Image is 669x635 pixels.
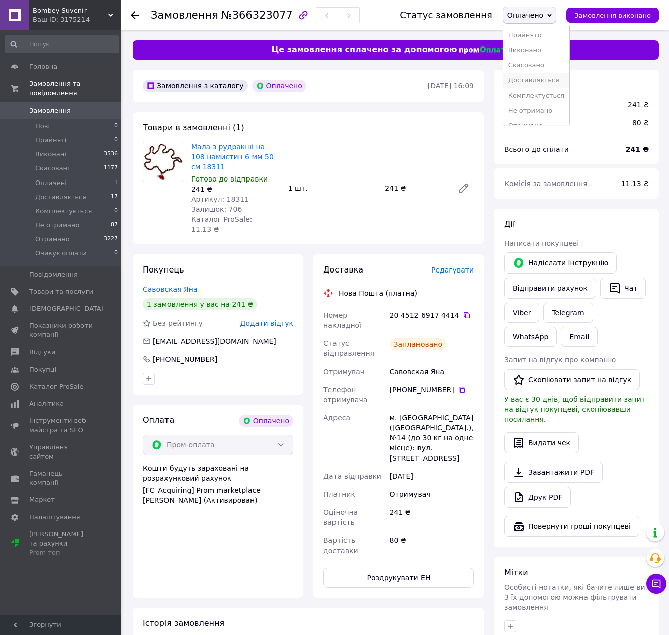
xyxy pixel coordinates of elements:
[29,530,93,558] span: [PERSON_NAME] та рахунки
[503,73,569,88] li: Доставляється
[503,118,569,133] li: Отримано
[628,100,649,110] div: 241 ₴
[191,175,268,183] span: Готово до відправки
[388,531,476,560] div: 80 ₴
[191,195,249,203] span: Артикул: 18311
[29,443,93,461] span: Управління сайтом
[29,79,121,98] span: Замовлення та повідомлення
[323,368,364,376] span: Отримувач
[388,362,476,381] div: Савовская Яна
[503,58,569,73] li: Скасовано
[152,354,218,365] div: [PHONE_NUMBER]
[503,103,569,118] li: Не отримано
[646,574,666,594] button: Чат з покупцем
[504,239,579,247] span: Написати покупцеві
[504,179,588,188] span: Комісія за замовлення
[191,205,242,213] span: Залишок: 706
[390,310,474,320] div: 20 4512 6917 4414
[626,145,649,153] b: 241 ₴
[323,339,374,357] span: Статус відправлення
[323,490,355,498] span: Платник
[131,10,139,20] div: Повернутися назад
[621,179,649,188] span: 11.13 ₴
[143,463,293,505] div: Кошти будуть зараховані на розрахунковий рахунок
[29,382,83,391] span: Каталог ProSale
[29,365,56,374] span: Покупці
[454,178,474,198] a: Редагувати
[29,513,80,522] span: Налаштування
[323,414,350,422] span: Адреса
[271,44,457,56] span: Це замовлення сплачено за допомогою
[323,536,358,555] span: Вартість доставки
[35,235,70,244] span: Отримано
[35,193,87,202] span: Доставляється
[561,327,598,347] button: Email
[143,485,293,505] div: [FC_Acquiring] Prom marketplace [PERSON_NAME] (Активирован)
[239,415,293,427] div: Оплачено
[626,112,655,134] div: 80 ₴
[143,142,183,182] img: Мала з рудракші на 108 намистин 6 мм 50 см 18311
[400,10,492,20] div: Статус замовлення
[240,319,293,327] span: Додати відгук
[111,193,118,202] span: 17
[143,80,248,92] div: Замовлення з каталогу
[153,319,203,327] span: Без рейтингу
[504,462,603,483] a: Завантажити PDF
[114,178,118,188] span: 1
[143,298,257,310] div: 1 замовлення у вас на 241 ₴
[111,221,118,230] span: 87
[143,123,244,132] span: Товари в замовленні (1)
[504,487,571,508] a: Друк PDF
[323,265,363,275] span: Доставка
[390,385,474,395] div: [PHONE_NUMBER]
[104,235,118,244] span: 3227
[29,304,104,313] span: [DEMOGRAPHIC_DATA]
[5,35,119,53] input: Пошук
[323,568,474,588] button: Роздрукувати ЕН
[504,583,647,611] span: Особисті нотатки, які бачите лише ви. З їх допомогою можна фільтрувати замовлення
[252,80,306,92] div: Оплачено
[114,207,118,216] span: 0
[29,399,64,408] span: Аналітика
[503,88,569,103] li: Комплектується
[29,469,93,487] span: Гаманець компанії
[504,252,617,274] button: Надіслати інструкцію
[35,164,69,173] span: Скасовані
[191,143,274,171] a: Мала з рудракші на 108 намистин 6 мм 50 см 18311
[504,145,569,153] span: Всього до сплати
[29,270,78,279] span: Повідомлення
[381,181,450,195] div: 241 ₴
[33,6,108,15] span: Bombey Suvenir
[504,516,639,537] button: Повернути гроші покупцеві
[35,178,67,188] span: Оплачені
[543,303,593,323] a: Telegram
[566,8,659,23] button: Замовлення виконано
[35,136,66,145] span: Прийняті
[504,303,539,323] a: Viber
[323,311,361,329] span: Номер накладної
[104,164,118,173] span: 1177
[35,207,92,216] span: Комплектується
[388,467,476,485] div: [DATE]
[428,82,474,90] time: [DATE] 16:09
[35,122,50,131] span: Нові
[388,503,476,531] div: 241 ₴
[29,416,93,434] span: Інструменти веб-майстра та SEO
[114,136,118,145] span: 0
[504,219,515,229] span: Дії
[29,106,71,115] span: Замовлення
[507,11,543,19] span: Оплачено
[388,485,476,503] div: Отримувач
[191,215,252,233] span: Каталог ProSale: 11.13 ₴
[600,278,646,299] button: Чат
[29,495,55,504] span: Маркет
[191,184,280,194] div: 241 ₴
[35,249,87,258] span: Очикує оплати
[143,415,174,425] span: Оплата
[29,348,55,357] span: Відгуки
[151,9,218,21] span: Замовлення
[143,265,184,275] span: Покупець
[29,548,93,557] div: Prom топ
[504,327,557,347] a: WhatsApp
[390,338,447,350] div: Заплановано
